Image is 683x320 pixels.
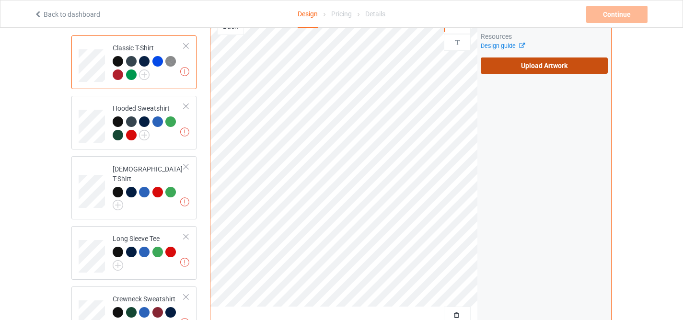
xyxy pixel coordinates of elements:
div: Long Sleeve Tee [113,234,184,267]
img: exclamation icon [180,258,189,267]
div: Hooded Sweatshirt [113,103,184,139]
img: svg%3E%0A [453,38,462,47]
div: Classic T-Shirt [71,35,197,89]
div: Design [298,0,318,28]
div: Details [365,0,385,27]
div: Pricing [331,0,352,27]
div: [DEMOGRAPHIC_DATA] T-Shirt [71,156,197,219]
div: Resources [481,32,608,41]
img: svg+xml;base64,PD94bWwgdmVyc2lvbj0iMS4wIiBlbmNvZGluZz0iVVRGLTgiPz4KPHN2ZyB3aWR0aD0iMjJweCIgaGVpZ2... [113,260,123,271]
img: heather_texture.png [165,56,176,67]
img: svg+xml;base64,PD94bWwgdmVyc2lvbj0iMS4wIiBlbmNvZGluZz0iVVRGLTgiPz4KPHN2ZyB3aWR0aD0iMjJweCIgaGVpZ2... [113,200,123,210]
a: Design guide [481,42,524,49]
div: Hooded Sweatshirt [71,96,197,149]
div: Classic T-Shirt [113,43,184,79]
img: exclamation icon [180,127,189,137]
img: exclamation icon [180,197,189,206]
label: Upload Artwork [481,57,608,74]
img: svg+xml;base64,PD94bWwgdmVyc2lvbj0iMS4wIiBlbmNvZGluZz0iVVRGLTgiPz4KPHN2ZyB3aWR0aD0iMjJweCIgaGVpZ2... [139,130,150,140]
div: [DEMOGRAPHIC_DATA] T-Shirt [113,164,184,207]
div: Long Sleeve Tee [71,226,197,280]
img: exclamation icon [180,67,189,76]
img: svg+xml;base64,PD94bWwgdmVyc2lvbj0iMS4wIiBlbmNvZGluZz0iVVRGLTgiPz4KPHN2ZyB3aWR0aD0iMjJweCIgaGVpZ2... [139,69,150,80]
a: Back to dashboard [34,11,100,18]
